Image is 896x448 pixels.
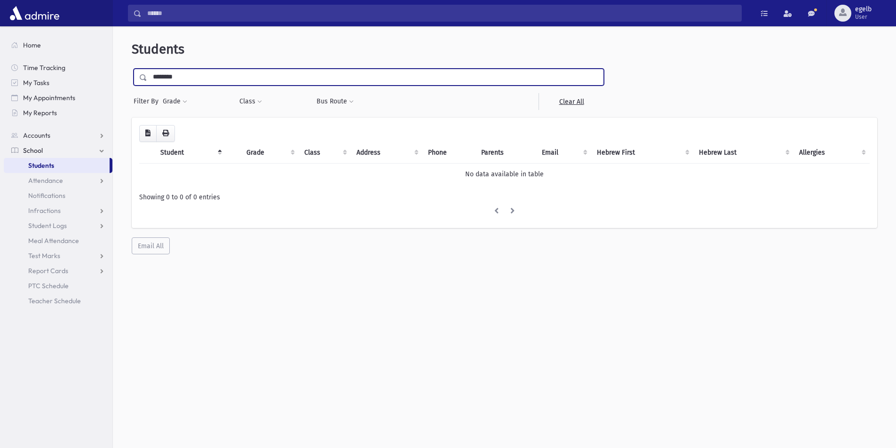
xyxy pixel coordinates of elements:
a: Student Logs [4,218,112,233]
span: Filter By [134,96,162,106]
a: Teacher Schedule [4,293,112,308]
button: Bus Route [316,93,354,110]
th: Grade: activate to sort column ascending [241,142,298,164]
a: Students [4,158,110,173]
span: Report Cards [28,267,68,275]
span: Students [132,41,184,57]
a: Meal Attendance [4,233,112,248]
a: Report Cards [4,263,112,278]
span: My Reports [23,109,57,117]
a: My Tasks [4,75,112,90]
th: Phone [422,142,476,164]
a: My Reports [4,105,112,120]
span: Meal Attendance [28,236,79,245]
a: Notifications [4,188,112,203]
a: Attendance [4,173,112,188]
span: School [23,146,43,155]
td: No data available in table [139,163,870,185]
button: Class [239,93,262,110]
a: Test Marks [4,248,112,263]
a: My Appointments [4,90,112,105]
span: Students [28,161,54,170]
a: Accounts [4,128,112,143]
th: Parents [476,142,536,164]
th: Email: activate to sort column ascending [536,142,591,164]
span: Test Marks [28,252,60,260]
a: PTC Schedule [4,278,112,293]
th: Allergies: activate to sort column ascending [793,142,870,164]
a: Infractions [4,203,112,218]
a: School [4,143,112,158]
a: Clear All [539,93,604,110]
span: Attendance [28,176,63,185]
button: Print [156,125,175,142]
th: Student: activate to sort column descending [155,142,226,164]
span: egelb [855,6,872,13]
th: Class: activate to sort column ascending [299,142,351,164]
span: Accounts [23,131,50,140]
button: Grade [162,93,188,110]
div: Showing 0 to 0 of 0 entries [139,192,870,202]
span: Student Logs [28,221,67,230]
span: Home [23,41,41,49]
th: Hebrew Last: activate to sort column ascending [693,142,794,164]
img: AdmirePro [8,4,62,23]
span: My Tasks [23,79,49,87]
th: Address: activate to sort column ascending [351,142,422,164]
a: Home [4,38,112,53]
span: Time Tracking [23,63,65,72]
a: Time Tracking [4,60,112,75]
span: PTC Schedule [28,282,69,290]
span: Teacher Schedule [28,297,81,305]
span: Infractions [28,206,61,215]
input: Search [142,5,741,22]
span: My Appointments [23,94,75,102]
button: Email All [132,237,170,254]
span: User [855,13,872,21]
button: CSV [139,125,157,142]
th: Hebrew First: activate to sort column ascending [591,142,693,164]
span: Notifications [28,191,65,200]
